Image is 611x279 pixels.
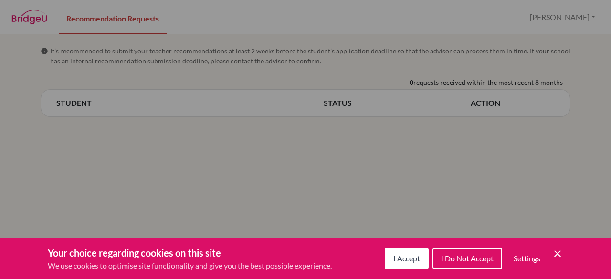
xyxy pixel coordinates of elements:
span: Settings [514,254,540,263]
span: I Do Not Accept [441,254,494,263]
button: Settings [506,249,548,268]
h3: Your choice regarding cookies on this site [48,246,332,260]
span: I Accept [393,254,420,263]
button: Save and close [552,248,563,259]
button: I Do Not Accept [432,248,502,269]
p: We use cookies to optimise site functionality and give you the best possible experience. [48,260,332,271]
button: I Accept [385,248,429,269]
